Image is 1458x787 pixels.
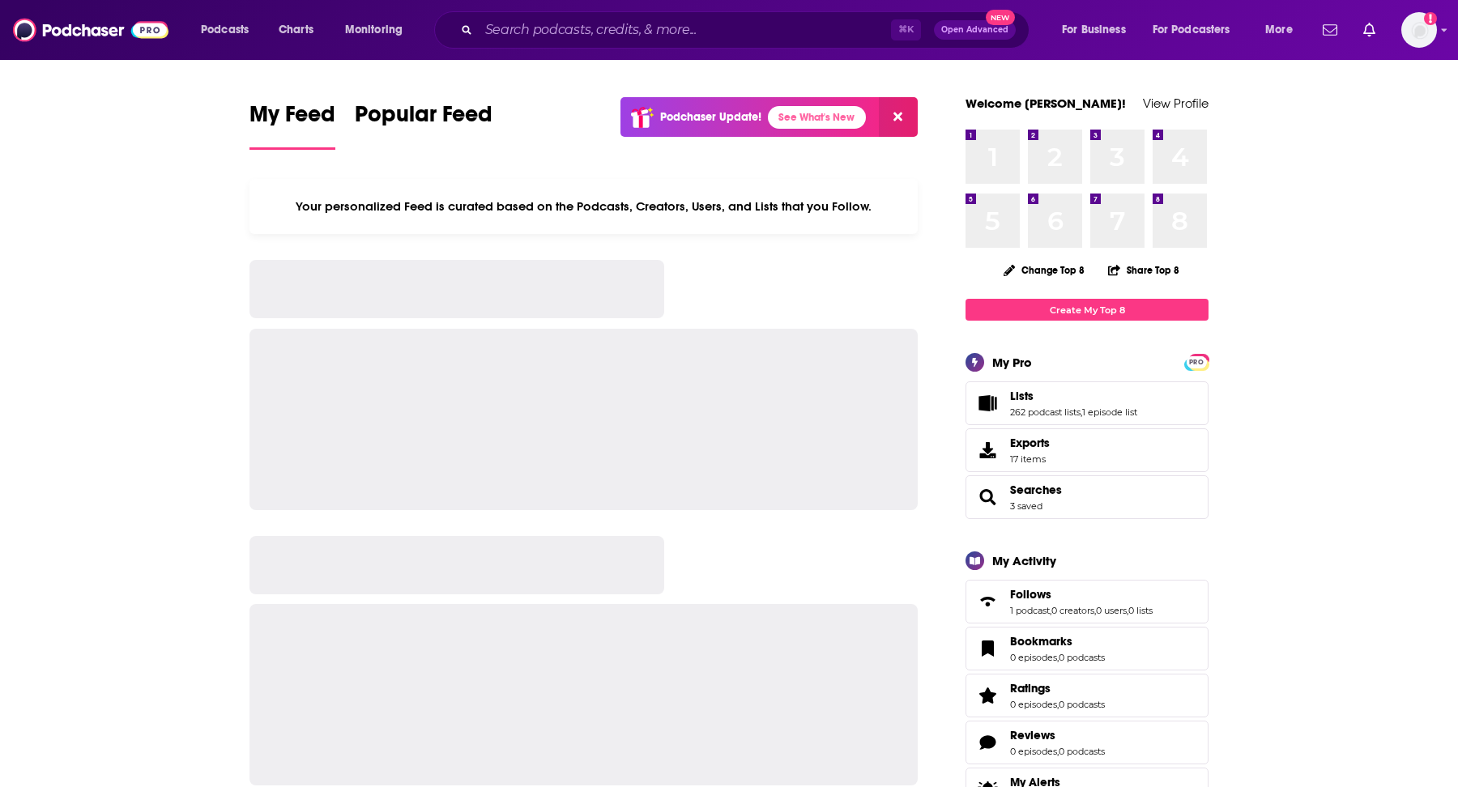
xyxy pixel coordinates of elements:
span: More [1265,19,1293,41]
span: Bookmarks [1010,634,1072,649]
div: Your personalized Feed is curated based on the Podcasts, Creators, Users, and Lists that you Follow. [249,179,918,234]
a: Reviews [971,731,1004,754]
a: See What's New [768,106,866,129]
span: Charts [279,19,313,41]
span: , [1127,605,1128,616]
button: open menu [1254,17,1313,43]
a: 1 podcast [1010,605,1050,616]
a: 0 podcasts [1059,746,1105,757]
img: Podchaser - Follow, Share and Rate Podcasts [13,15,168,45]
a: 0 podcasts [1059,699,1105,710]
a: PRO [1187,355,1206,368]
a: 262 podcast lists [1010,406,1081,418]
a: Show notifications dropdown [1357,16,1382,44]
span: Follows [966,580,1209,623]
a: 0 podcasts [1059,652,1105,663]
a: 0 episodes [1010,699,1057,710]
span: , [1050,605,1051,616]
button: open menu [334,17,424,43]
span: , [1057,652,1059,663]
a: 1 episode list [1082,406,1137,418]
a: Follows [1010,587,1153,602]
span: 17 items [1010,453,1050,465]
a: Show notifications dropdown [1316,16,1344,44]
a: Follows [971,590,1004,613]
span: For Business [1062,19,1126,41]
div: Search podcasts, credits, & more... [450,11,1045,49]
button: open menu [1051,17,1146,43]
a: Welcome [PERSON_NAME]! [966,96,1126,111]
span: Podcasts [201,19,249,41]
a: Bookmarks [1010,634,1105,649]
span: Searches [966,475,1209,519]
span: Exports [971,439,1004,462]
input: Search podcasts, credits, & more... [479,17,891,43]
span: , [1081,406,1082,418]
a: 0 episodes [1010,746,1057,757]
a: 0 users [1096,605,1127,616]
span: My Feed [249,100,335,138]
span: Lists [1010,389,1034,403]
span: Popular Feed [355,100,492,138]
span: , [1057,746,1059,757]
a: Ratings [1010,681,1105,696]
span: ⌘ K [891,19,921,40]
span: Reviews [966,721,1209,764]
button: Change Top 8 [994,260,1094,280]
a: Searches [971,486,1004,508]
span: Logged in as TeemsPR [1401,12,1437,48]
span: , [1057,699,1059,710]
div: My Pro [992,355,1032,370]
a: 3 saved [1010,500,1042,512]
a: 0 lists [1128,605,1153,616]
span: Open Advanced [941,26,1008,34]
span: Monitoring [345,19,403,41]
button: Open AdvancedNew [934,20,1016,40]
button: open menu [1142,17,1254,43]
a: Lists [1010,389,1137,403]
a: Reviews [1010,728,1105,742]
span: For Podcasters [1153,19,1230,41]
span: Exports [1010,436,1050,450]
span: Bookmarks [966,627,1209,670]
a: Bookmarks [971,637,1004,660]
a: Ratings [971,684,1004,707]
span: New [986,10,1015,25]
button: open menu [190,17,270,43]
img: User Profile [1401,12,1437,48]
span: Ratings [966,674,1209,717]
span: PRO [1187,356,1206,368]
span: , [1094,605,1096,616]
button: Share Top 8 [1107,254,1180,286]
a: Searches [1010,483,1062,497]
a: View Profile [1143,96,1209,111]
a: Charts [268,17,323,43]
a: Popular Feed [355,100,492,150]
span: Reviews [1010,728,1055,742]
button: Show profile menu [1401,12,1437,48]
div: My Activity [992,553,1056,568]
svg: Add a profile image [1424,12,1437,25]
a: Lists [971,392,1004,415]
p: Podchaser Update! [660,110,761,124]
a: Exports [966,428,1209,472]
span: Lists [966,381,1209,425]
a: 0 creators [1051,605,1094,616]
span: Ratings [1010,681,1051,696]
a: Create My Top 8 [966,299,1209,321]
a: My Feed [249,100,335,150]
a: 0 episodes [1010,652,1057,663]
span: Follows [1010,587,1051,602]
